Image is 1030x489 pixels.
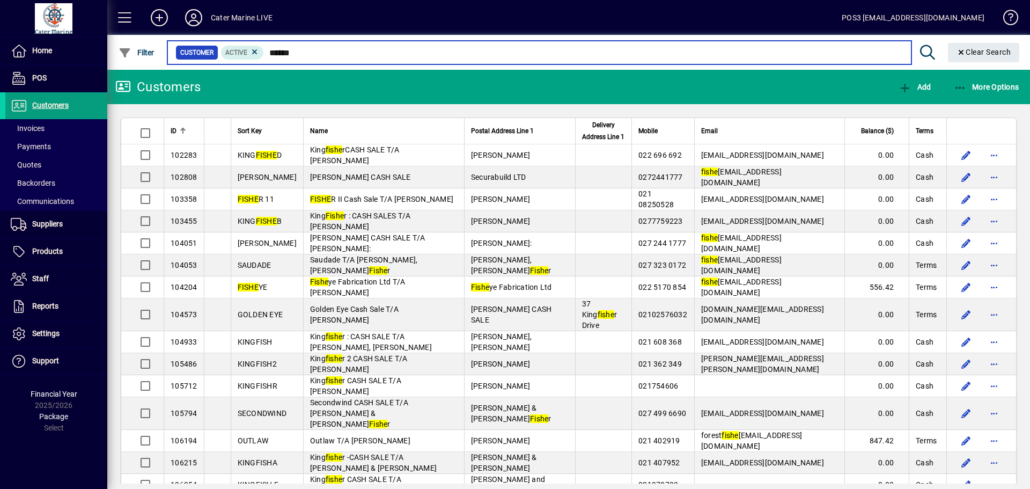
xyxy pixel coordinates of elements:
em: FISHE [238,195,259,203]
span: [EMAIL_ADDRESS][DOMAIN_NAME] [701,233,782,253]
span: King r : CASH SALE T/A [PERSON_NAME], [PERSON_NAME] [310,332,432,352]
span: Suppliers [32,220,63,228]
span: Sort Key [238,125,262,137]
span: Terms [916,435,937,446]
span: Customer [180,47,214,58]
span: King r 2 CASH SALE T/A [PERSON_NAME] [310,354,408,374]
td: 0.00 [844,397,909,430]
span: Reports [32,302,58,310]
span: R II Cash Sale T/A [PERSON_NAME] [310,195,453,203]
td: 0.00 [844,353,909,375]
span: [PERSON_NAME] [471,217,530,225]
span: Securabuild LTD [471,173,526,181]
td: 0.00 [844,452,909,474]
span: ye Fabrication Ltd T/A [PERSON_NAME] [310,278,406,297]
em: Fishe [326,211,344,220]
em: fishe [326,453,342,462]
button: Filter [116,43,157,62]
span: 104204 [171,283,197,291]
span: King r CASH SALE T/A [PERSON_NAME] [310,376,401,396]
span: [PERSON_NAME], [PERSON_NAME] r [471,256,551,275]
span: Cash [916,150,933,160]
span: POS [32,74,47,82]
span: ID [171,125,176,137]
button: More options [985,405,1003,422]
em: fishe [701,256,718,264]
span: Balance ($) [861,125,894,137]
span: [PERSON_NAME] [238,173,297,181]
button: More options [985,432,1003,449]
span: 0272441777 [638,173,683,181]
button: Edit [958,191,975,208]
div: ID [171,125,197,137]
a: Knowledge Base [995,2,1017,37]
button: Profile [176,8,211,27]
td: 556.42 [844,276,909,298]
span: [PERSON_NAME] CASH SALE [310,173,411,181]
span: SAUDADE [238,261,271,269]
span: King r -CASH SALE T/A [PERSON_NAME] & [PERSON_NAME] [310,453,437,472]
button: Edit [958,333,975,351]
span: 106194 [171,436,197,445]
em: Fishe [310,278,328,286]
em: fishe [326,475,342,484]
span: KING D [238,151,282,159]
span: 02102576032 [638,310,687,319]
td: 0.00 [844,188,909,210]
span: 021978789 [638,480,678,489]
span: Cash [916,381,933,391]
em: Fishe [369,420,387,428]
td: 0.00 [844,232,909,254]
td: 0.00 [844,375,909,397]
span: 021 407952 [638,458,680,467]
em: Fishe [530,266,548,275]
span: KINGFISH2 [238,360,277,368]
em: fishe [701,233,718,242]
em: Fishe [369,266,387,275]
span: Clear Search [957,48,1011,56]
span: [PERSON_NAME]: [471,239,532,247]
button: Edit [958,405,975,422]
span: [PERSON_NAME] [471,436,530,445]
div: POS3 [EMAIL_ADDRESS][DOMAIN_NAME] [842,9,984,26]
button: Edit [958,147,975,164]
span: Cash [916,216,933,227]
button: More Options [951,77,1022,97]
em: fishe [598,310,614,319]
button: More options [985,333,1003,351]
span: 105712 [171,382,197,390]
span: Settings [32,329,60,338]
span: [PERSON_NAME] & [PERSON_NAME] [471,453,537,472]
span: 106215 [171,458,197,467]
span: 021754606 [638,382,678,390]
button: More options [985,257,1003,274]
div: Email [701,125,838,137]
span: Terms [916,260,937,271]
mat-chip: Activation Status: Active [221,46,264,60]
span: King r : CASH SALES T/A [PERSON_NAME] [310,211,411,231]
td: 0.00 [844,166,909,188]
span: 102283 [171,151,197,159]
span: KING B [238,217,282,225]
span: Package [39,412,68,421]
span: Outlaw T/A [PERSON_NAME] [310,436,410,445]
button: Edit [958,235,975,252]
span: Add [899,83,931,91]
span: Quotes [11,160,41,169]
span: [PERSON_NAME] & [PERSON_NAME] r [471,404,551,423]
span: R 11 [238,195,274,203]
span: forest [EMAIL_ADDRESS][DOMAIN_NAME] [701,431,803,450]
span: Terms [916,309,937,320]
a: POS [5,65,107,92]
span: Mobile [638,125,658,137]
span: KINGFISH F [238,480,279,489]
button: More options [985,213,1003,230]
div: Balance ($) [851,125,903,137]
span: Cash [916,172,933,183]
a: Communications [5,192,107,210]
span: 102808 [171,173,197,181]
em: Fishe [471,283,489,291]
td: 0.00 [844,298,909,331]
em: fishe [326,332,342,341]
em: FISHE [256,217,277,225]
